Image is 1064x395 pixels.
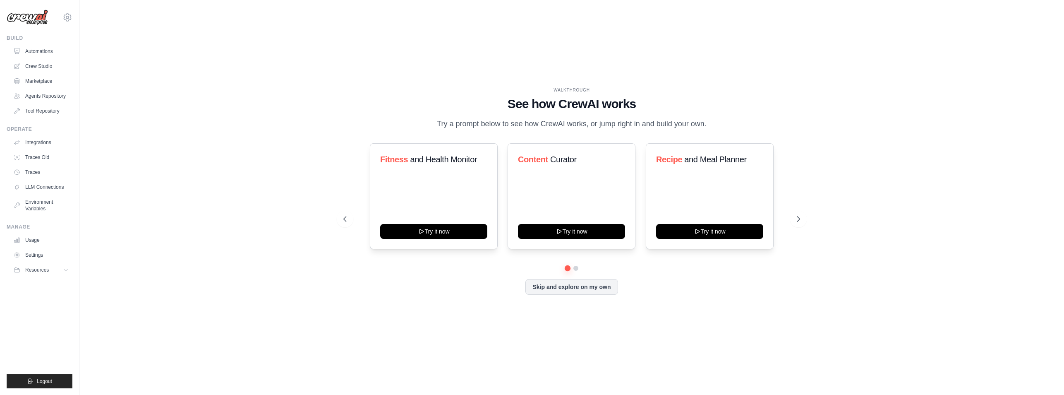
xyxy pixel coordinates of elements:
button: Logout [7,374,72,388]
p: Try a prompt below to see how CrewAI works, or jump right in and build your own. [433,118,711,130]
span: Logout [37,378,52,385]
a: Tool Repository [10,104,72,118]
a: Settings [10,248,72,262]
span: Fitness [380,155,408,164]
span: Content [518,155,548,164]
span: Curator [550,155,577,164]
button: Skip and explore on my own [525,279,618,295]
a: Traces Old [10,151,72,164]
h1: See how CrewAI works [343,96,800,111]
a: Agents Repository [10,89,72,103]
button: Try it now [656,224,763,239]
span: Recipe [656,155,682,164]
div: WALKTHROUGH [343,87,800,93]
button: Try it now [380,224,487,239]
a: Automations [10,45,72,58]
div: Manage [7,224,72,230]
a: Marketplace [10,75,72,88]
a: Usage [10,234,72,247]
span: and Meal Planner [684,155,746,164]
a: Environment Variables [10,195,72,215]
a: Crew Studio [10,60,72,73]
a: Traces [10,166,72,179]
div: Operate [7,126,72,132]
button: Resources [10,263,72,277]
a: Integrations [10,136,72,149]
span: and Health Monitor [410,155,477,164]
img: Logo [7,10,48,25]
button: Try it now [518,224,625,239]
a: LLM Connections [10,181,72,194]
span: Resources [25,267,49,273]
div: Build [7,35,72,41]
